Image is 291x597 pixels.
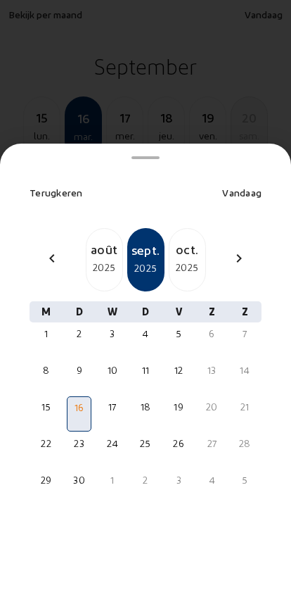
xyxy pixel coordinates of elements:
div: 16 [69,401,89,415]
div: 2025 [129,260,163,277]
div: 22 [35,436,57,451]
div: 2025 [169,259,205,276]
div: 15 [35,400,57,414]
div: 28 [234,436,256,451]
div: Z [195,301,228,322]
div: 7 [234,327,256,341]
span: Terugkeren [30,187,83,199]
div: 21 [234,400,256,414]
div: 4 [201,473,223,487]
div: 19 [168,400,190,414]
div: 25 [134,436,156,451]
div: 20 [201,400,223,414]
div: W [96,301,129,322]
span: Vandaag [222,187,261,199]
div: 8 [35,363,57,377]
div: 1 [35,327,57,341]
div: 2 [68,327,90,341]
div: D [129,301,162,322]
div: sept. [129,240,163,260]
div: 5 [168,327,190,341]
div: 2025 [86,259,122,276]
div: 10 [101,363,123,377]
div: Z [228,301,261,322]
div: 17 [101,400,123,414]
div: V [162,301,195,322]
div: 18 [134,400,156,414]
div: 27 [201,436,223,451]
div: 2 [134,473,156,487]
div: 9 [68,363,90,377]
div: 1 [101,473,123,487]
div: 11 [134,363,156,377]
div: 23 [68,436,90,451]
mat-icon: chevron_right [231,250,247,267]
div: 5 [234,473,256,487]
div: oct. [169,239,205,259]
div: 4 [134,327,156,341]
div: août [86,239,122,259]
div: 13 [201,363,223,377]
div: 12 [168,363,190,377]
div: 24 [101,436,123,451]
div: 14 [234,363,256,377]
div: 30 [68,473,90,487]
mat-icon: chevron_left [44,250,60,267]
div: 3 [168,473,190,487]
div: 3 [101,327,123,341]
div: 6 [201,327,223,341]
div: 29 [35,473,57,487]
div: M [30,301,63,322]
div: 26 [168,436,190,451]
div: D [63,301,96,322]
